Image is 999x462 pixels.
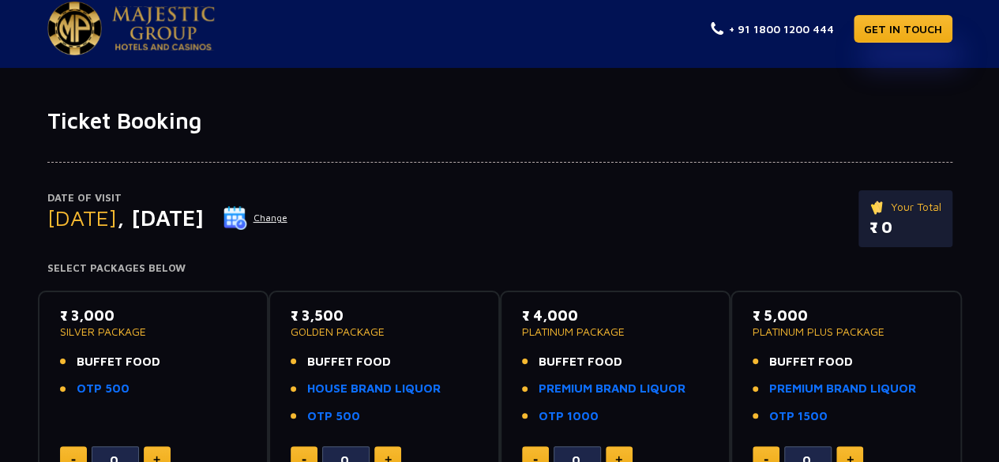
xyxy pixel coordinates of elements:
[753,326,940,337] p: PLATINUM PLUS PACKAGE
[539,380,685,398] a: PREMIUM BRAND LIQUOR
[711,21,834,37] a: + 91 1800 1200 444
[307,408,360,426] a: OTP 500
[302,459,306,461] img: minus
[307,353,391,371] span: BUFFET FOOD
[60,326,247,337] p: SILVER PACKAGE
[77,353,160,371] span: BUFFET FOOD
[47,262,952,275] h4: Select Packages Below
[533,459,538,461] img: minus
[77,380,130,398] a: OTP 500
[117,205,204,231] span: , [DATE]
[769,353,853,371] span: BUFFET FOOD
[60,305,247,326] p: ₹ 3,000
[769,408,828,426] a: OTP 1500
[47,205,117,231] span: [DATE]
[522,326,709,337] p: PLATINUM PACKAGE
[869,198,886,216] img: ticket
[764,459,768,461] img: minus
[71,459,76,461] img: minus
[47,2,102,55] img: Majestic Pride
[223,205,288,231] button: Change
[291,305,478,326] p: ₹ 3,500
[112,6,215,51] img: Majestic Pride
[753,305,940,326] p: ₹ 5,000
[522,305,709,326] p: ₹ 4,000
[47,107,952,134] h1: Ticket Booking
[307,380,441,398] a: HOUSE BRAND LIQUOR
[539,353,622,371] span: BUFFET FOOD
[539,408,599,426] a: OTP 1000
[869,216,941,239] p: ₹ 0
[769,380,916,398] a: PREMIUM BRAND LIQUOR
[854,15,952,43] a: GET IN TOUCH
[47,190,288,206] p: Date of Visit
[869,198,941,216] p: Your Total
[291,326,478,337] p: GOLDEN PACKAGE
